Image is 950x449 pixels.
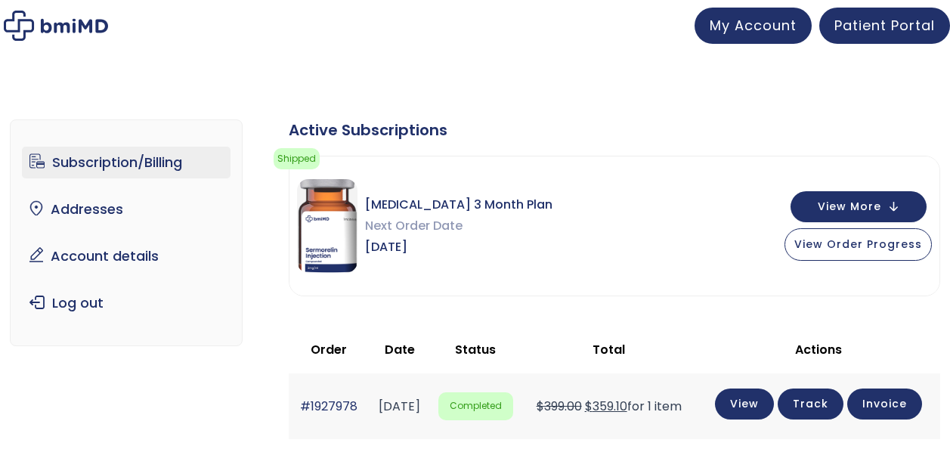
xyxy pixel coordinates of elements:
div: Active Subscriptions [289,119,940,141]
span: Status [455,341,496,358]
a: Account details [22,240,231,272]
a: #1927978 [300,398,357,415]
span: [DATE] [365,237,552,258]
img: My account [4,11,108,41]
span: Total [593,341,625,358]
span: Actions [795,341,842,358]
span: Order [311,341,347,358]
span: $ [585,398,593,415]
button: View Order Progress [784,228,932,261]
span: Shipped [274,148,320,169]
a: My Account [695,8,812,44]
a: View [715,389,774,420]
span: View Order Progress [794,237,922,252]
a: Patient Portal [819,8,950,44]
button: View More [791,191,927,222]
span: [MEDICAL_DATA] 3 Month Plan [365,194,552,215]
span: Patient Portal [834,16,935,35]
td: for 1 item [521,373,697,439]
time: [DATE] [379,398,420,415]
img: Sermorelin 3 Month Plan [297,179,357,273]
span: Date [385,341,415,358]
a: Addresses [22,194,231,225]
span: View More [818,202,881,212]
span: My Account [710,16,797,35]
a: Invoice [847,389,922,420]
nav: Account pages [10,119,243,346]
del: $399.00 [537,398,582,415]
a: Subscription/Billing [22,147,231,178]
a: Track [778,389,843,420]
span: Completed [438,392,514,420]
span: 359.10 [585,398,627,415]
span: Next Order Date [365,215,552,237]
a: Log out [22,287,231,319]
